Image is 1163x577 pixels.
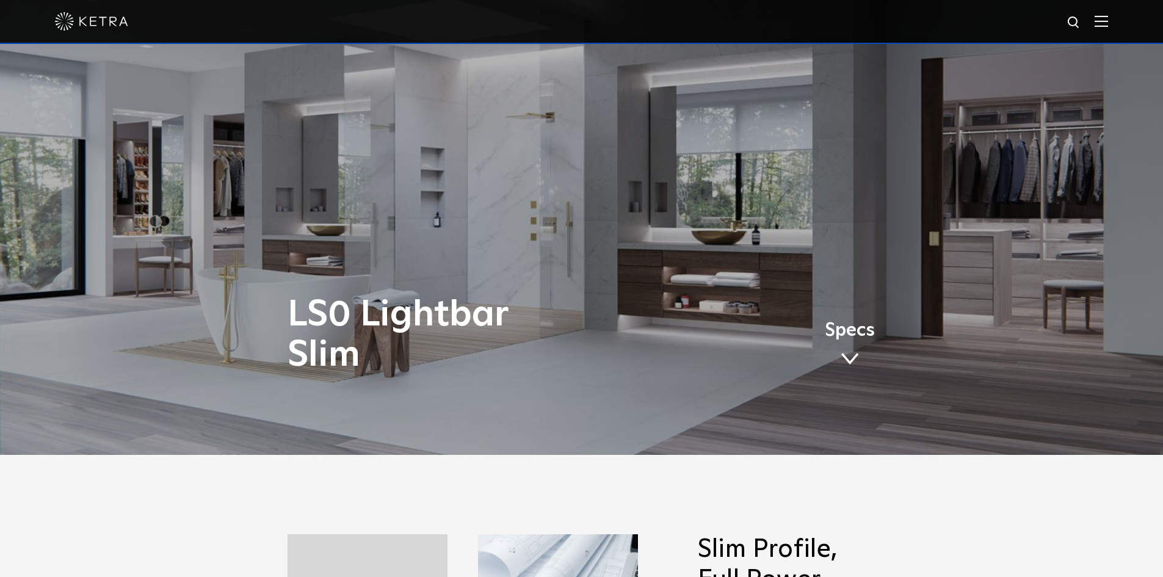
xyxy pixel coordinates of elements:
h1: LS0 Lightbar Slim [288,295,632,376]
img: ketra-logo-2019-white [55,12,128,31]
img: Hamburger%20Nav.svg [1095,15,1108,27]
span: Specs [825,322,875,339]
img: search icon [1067,15,1082,31]
a: Specs [825,322,875,369]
